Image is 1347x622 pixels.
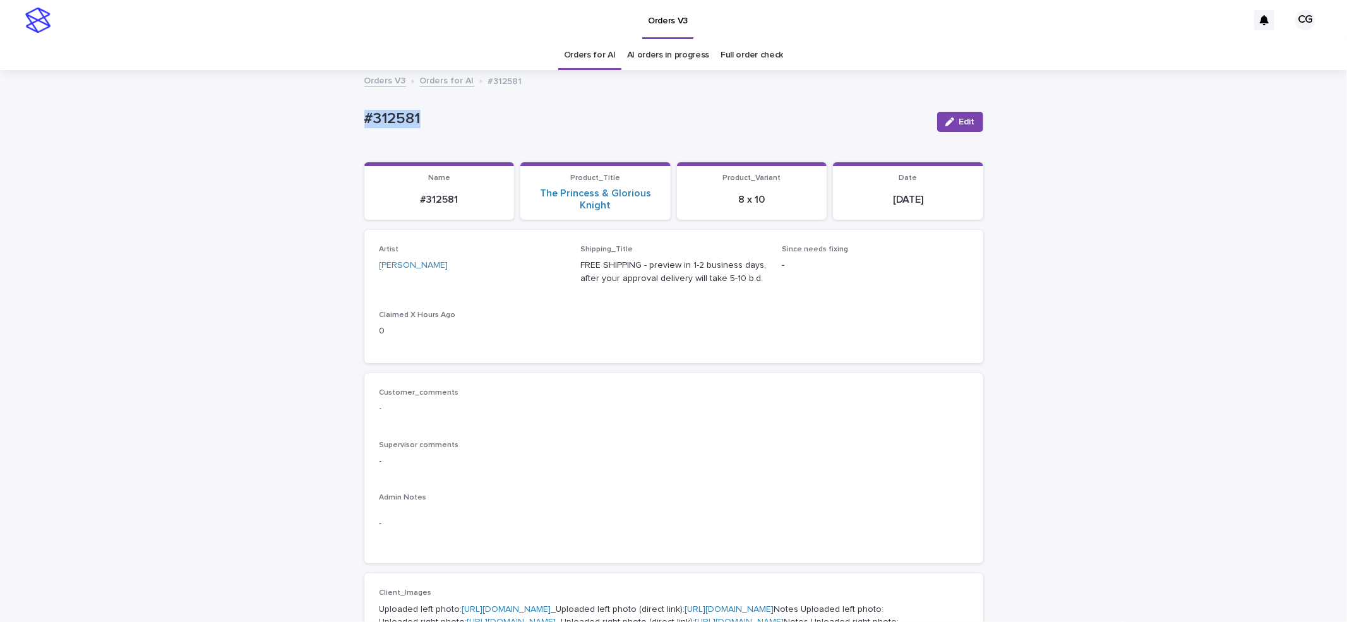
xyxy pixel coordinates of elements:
[372,194,507,206] p: #312581
[364,110,927,128] p: #312581
[380,259,448,272] a: [PERSON_NAME]
[782,246,848,253] span: Since needs fixing
[580,246,633,253] span: Shipping_Title
[428,174,450,182] span: Name
[721,40,783,70] a: Full order check
[380,325,566,338] p: 0
[488,73,522,87] p: #312581
[528,188,663,212] a: The Princess & Glorious Knight
[25,8,51,33] img: stacker-logo-s-only.png
[937,112,983,132] button: Edit
[364,73,406,87] a: Orders V3
[1295,10,1315,30] div: CG
[380,389,459,397] span: Customer_comments
[959,117,975,126] span: Edit
[462,605,551,614] a: [URL][DOMAIN_NAME]
[380,402,968,416] p: -
[380,311,456,319] span: Claimed X Hours Ago
[564,40,616,70] a: Orders for AI
[627,40,710,70] a: AI orders in progress
[380,441,459,449] span: Supervisor comments
[899,174,917,182] span: Date
[685,605,774,614] a: [URL][DOMAIN_NAME]
[380,246,399,253] span: Artist
[685,194,820,206] p: 8 x 10
[380,589,432,597] span: Client_Images
[782,259,968,272] p: -
[580,259,767,285] p: FREE SHIPPING - preview in 1-2 business days, after your approval delivery will take 5-10 b.d.
[380,455,968,468] p: -
[420,73,474,87] a: Orders for AI
[380,494,427,501] span: Admin Notes
[380,517,968,530] p: -
[841,194,976,206] p: [DATE]
[722,174,781,182] span: Product_Variant
[570,174,620,182] span: Product_Title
